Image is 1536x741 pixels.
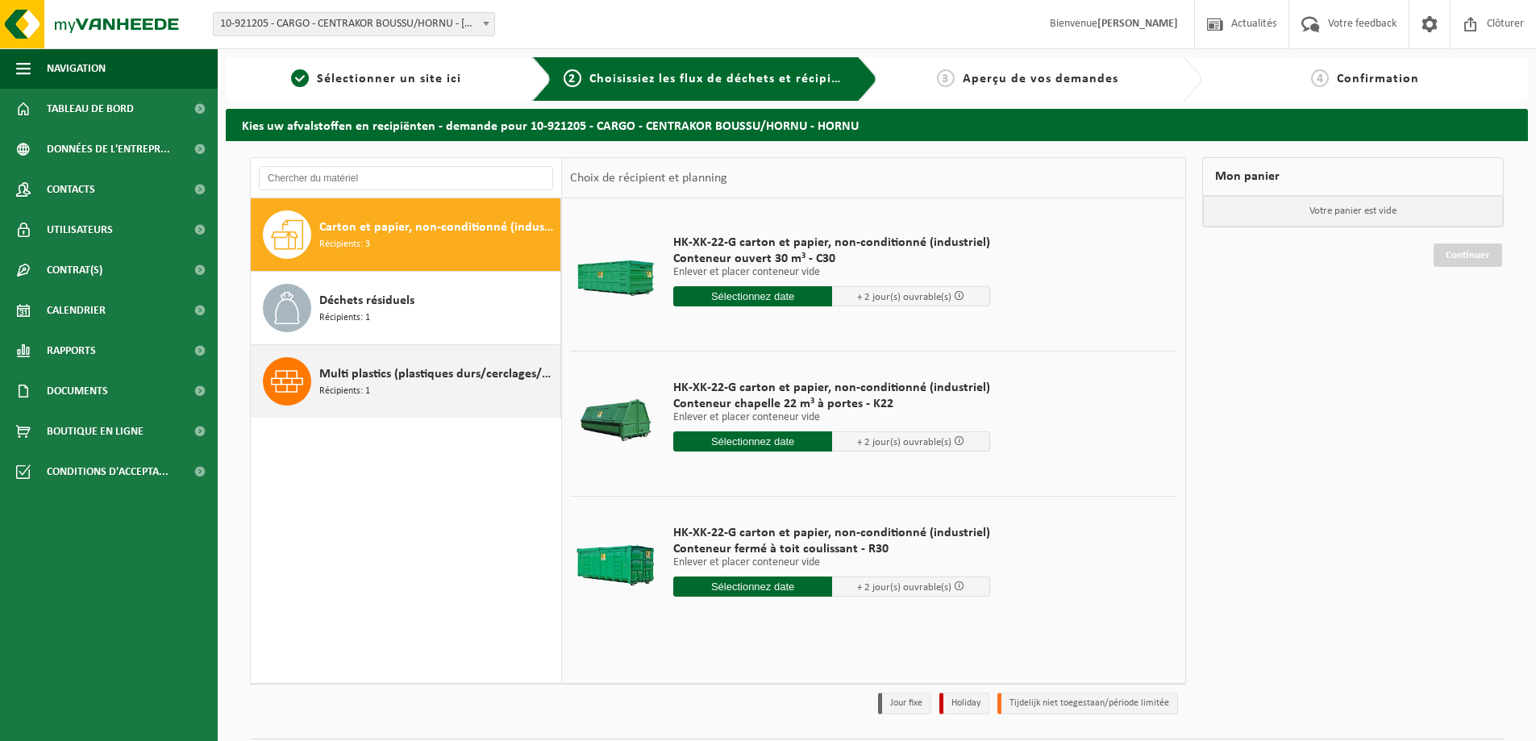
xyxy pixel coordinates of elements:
[47,250,102,290] span: Contrat(s)
[47,129,170,169] span: Données de l'entrepr...
[214,13,494,35] span: 10-921205 - CARGO - CENTRAKOR BOUSSU/HORNU - HORNU
[47,210,113,250] span: Utilisateurs
[878,693,931,714] li: Jour fixe
[673,525,990,541] span: HK-XK-22-G carton et papier, non-conditionné (industriel)
[47,89,134,129] span: Tableau de bord
[1097,18,1178,30] strong: [PERSON_NAME]
[963,73,1118,85] span: Aperçu de vos demandes
[259,166,553,190] input: Chercher du matériel
[673,267,990,278] p: Enlever et placer conteneur vide
[1434,244,1502,267] a: Continuer
[673,380,990,396] span: HK-XK-22-G carton et papier, non-conditionné (industriel)
[562,158,735,198] div: Choix de récipient et planning
[47,290,106,331] span: Calendrier
[319,218,556,237] span: Carton et papier, non-conditionné (industriel)
[673,577,832,597] input: Sélectionnez date
[997,693,1178,714] li: Tijdelijk niet toegestaan/période limitée
[673,541,990,557] span: Conteneur fermé à toit coulissant - R30
[939,693,989,714] li: Holiday
[251,198,561,272] button: Carton et papier, non-conditionné (industriel) Récipients: 3
[673,396,990,412] span: Conteneur chapelle 22 m³ à portes - K22
[251,272,561,345] button: Déchets résiduels Récipients: 1
[673,557,990,568] p: Enlever et placer conteneur vide
[673,412,990,423] p: Enlever et placer conteneur vide
[1203,196,1503,227] p: Votre panier est vide
[47,169,95,210] span: Contacts
[47,452,169,492] span: Conditions d'accepta...
[1202,157,1504,196] div: Mon panier
[857,292,951,302] span: + 2 jour(s) ouvrable(s)
[589,73,858,85] span: Choisissiez les flux de déchets et récipients
[1311,69,1329,87] span: 4
[251,345,561,418] button: Multi plastics (plastiques durs/cerclages/EPS/film naturel/film mélange/PMC) Récipients: 1
[673,251,990,267] span: Conteneur ouvert 30 m³ - C30
[564,69,581,87] span: 2
[47,411,144,452] span: Boutique en ligne
[673,235,990,251] span: HK-XK-22-G carton et papier, non-conditionné (industriel)
[319,237,370,252] span: Récipients: 3
[291,69,309,87] span: 1
[234,69,519,89] a: 1Sélectionner un site ici
[317,73,461,85] span: Sélectionner un site ici
[857,437,951,448] span: + 2 jour(s) ouvrable(s)
[319,364,556,384] span: Multi plastics (plastiques durs/cerclages/EPS/film naturel/film mélange/PMC)
[47,331,96,371] span: Rapports
[673,286,832,306] input: Sélectionnez date
[937,69,955,87] span: 3
[319,291,414,310] span: Déchets résiduels
[319,384,370,399] span: Récipients: 1
[47,371,108,411] span: Documents
[1337,73,1419,85] span: Confirmation
[319,310,370,326] span: Récipients: 1
[213,12,495,36] span: 10-921205 - CARGO - CENTRAKOR BOUSSU/HORNU - HORNU
[673,431,832,452] input: Sélectionnez date
[226,109,1528,140] h2: Kies uw afvalstoffen en recipiënten - demande pour 10-921205 - CARGO - CENTRAKOR BOUSSU/HORNU - H...
[47,48,106,89] span: Navigation
[857,582,951,593] span: + 2 jour(s) ouvrable(s)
